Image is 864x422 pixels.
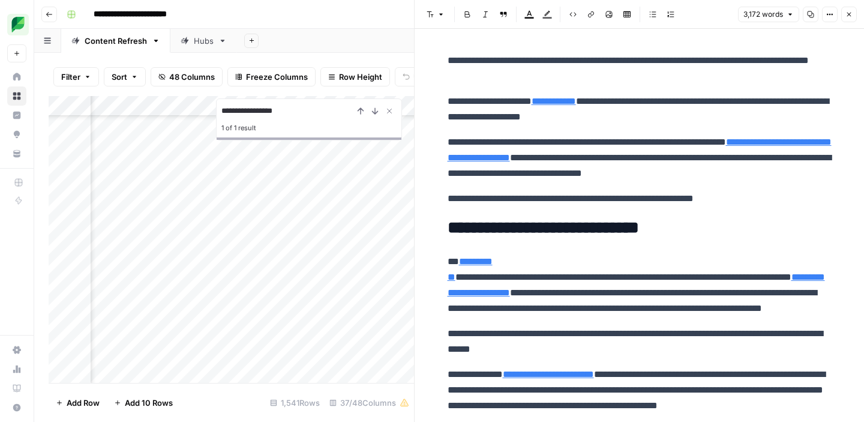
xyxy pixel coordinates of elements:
[7,398,26,417] button: Help + Support
[7,67,26,86] a: Home
[7,106,26,125] a: Insights
[7,86,26,106] a: Browse
[67,397,100,409] span: Add Row
[368,104,382,118] button: Next Result
[738,7,799,22] button: 3,172 words
[49,393,107,412] button: Add Row
[353,104,368,118] button: Previous Result
[227,67,316,86] button: Freeze Columns
[194,35,214,47] div: Hubs
[125,397,173,409] span: Add 10 Rows
[107,393,180,412] button: Add 10 Rows
[169,71,215,83] span: 48 Columns
[320,67,390,86] button: Row Height
[85,35,147,47] div: Content Refresh
[395,67,442,86] button: Undo
[104,67,146,86] button: Sort
[7,340,26,360] a: Settings
[53,67,99,86] button: Filter
[382,104,397,118] button: Close Search
[112,71,127,83] span: Sort
[61,29,170,53] a: Content Refresh
[221,121,397,135] div: 1 of 1 result
[339,71,382,83] span: Row Height
[61,71,80,83] span: Filter
[7,14,29,35] img: SproutSocial Logo
[246,71,308,83] span: Freeze Columns
[325,393,414,412] div: 37/48 Columns
[7,125,26,144] a: Opportunities
[265,393,325,412] div: 1,541 Rows
[151,67,223,86] button: 48 Columns
[7,360,26,379] a: Usage
[743,9,783,20] span: 3,172 words
[7,379,26,398] a: Learning Hub
[7,144,26,163] a: Your Data
[170,29,237,53] a: Hubs
[7,10,26,40] button: Workspace: SproutSocial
